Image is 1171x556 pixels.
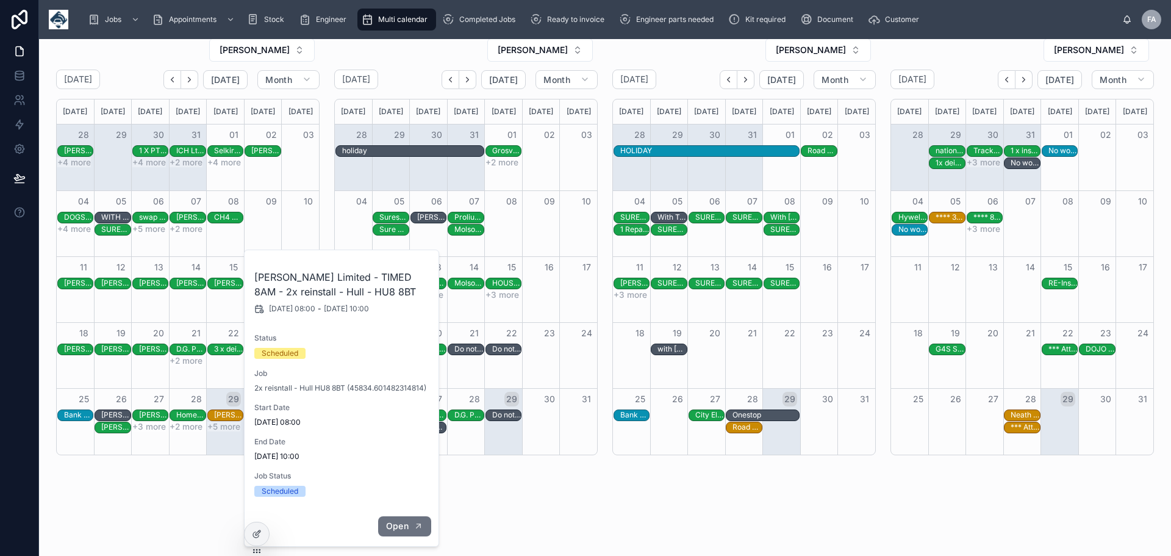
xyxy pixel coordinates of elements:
[745,260,760,275] button: 14
[163,70,181,89] button: Back
[492,145,521,156] div: Grosvenor House Papers Ltd - 00314354 - 1 X UPGRADE - LA9 6NP
[936,157,964,168] div: 1x deinstall - Baglan, SA12 7AX
[986,194,1000,209] button: 06
[226,128,241,142] button: 01
[254,437,430,447] span: End Date
[170,157,202,167] button: +2 more
[220,44,290,56] span: [PERSON_NAME]
[214,212,243,223] div: CH4 Gas Utility & Maintenance Services Limited - 7 x tracker & camera install - S20 1AH
[504,392,519,406] button: 29
[254,383,426,393] span: 2x reisntall - Hull HU8 8BT (45834.601482314814)
[820,260,835,275] button: 16
[139,145,168,156] div: 1 X PTO - PK19 JNO - 8.30AM TIMED ARRIVAL - AMP 02 (C373570) - PL12 5BW
[911,392,925,406] button: 25
[967,224,1000,234] button: +3 more
[770,212,799,223] div: With Robbie
[251,145,280,156] div: Robert Walker (Haulage) Ltd - 00322327 - 8AM ARRIVAL - 1 X INSTALL & 3 X SERVICE CALLS (PLEASE DO...
[76,326,91,341] button: 18
[57,224,91,234] button: +4 more
[782,260,797,275] button: 15
[670,260,685,275] button: 12
[504,260,519,275] button: 15
[114,260,129,275] button: 12
[525,99,558,124] div: [DATE]
[579,392,594,406] button: 31
[1136,260,1150,275] button: 17
[209,38,315,62] button: Select Button
[620,73,648,85] h2: [DATE]
[487,99,520,124] div: [DATE]
[670,128,685,142] button: 29
[254,471,430,481] span: Job Status
[134,99,167,124] div: [DATE]
[1015,70,1033,89] button: Next
[745,128,760,142] button: 31
[316,15,346,24] span: Engineer
[776,44,846,56] span: [PERSON_NAME]
[1061,128,1075,142] button: 01
[64,212,93,222] div: DOGS TRUST - 1x deinstall - Telford TF6 6BP
[139,146,168,156] div: 1 X PTO - PK19 JNO - 8.30AM TIMED ARRIVAL - AMP 02 (C373570) - PL12 5BW
[535,70,598,90] button: Month
[890,99,1154,455] div: Month View
[543,74,570,85] span: Month
[728,99,761,124] div: [DATE]
[449,99,483,124] div: [DATE]
[354,194,369,209] button: 04
[214,146,243,156] div: Selkirk Mechanical Handling Ltd - 00322248 - 2x reinstall - 8AM TIMED - HU4 6PA
[257,70,320,90] button: Month
[264,194,279,209] button: 09
[492,146,521,156] div: Grosvenor House Papers Ltd - 00314354 - 1 X UPGRADE - LA9 6NP
[181,70,198,89] button: Next
[56,99,320,455] div: Month View
[542,194,557,209] button: 09
[898,73,926,85] h2: [DATE]
[707,392,722,406] button: 27
[542,326,557,341] button: 23
[632,260,647,275] button: 11
[620,145,652,156] div: HOLIDAY
[251,146,280,156] div: [PERSON_NAME] (Haulage) Ltd - 00322327 - 8AM ARRIVAL - 1 X INSTALL & 3 X SERVICE CALLS (PLEASE DO...
[84,9,146,31] a: Jobs
[1061,194,1075,209] button: 08
[998,70,1015,89] button: Back
[467,128,482,142] button: 31
[379,212,408,222] div: Sureserve - 7 x deinstalls -8 am - CH45 8RH - PLEASE TAKE KIT OFF SITE AND DROP OFF AT NEXT APPOI...
[504,326,519,341] button: 22
[337,99,370,124] div: [DATE]
[1023,326,1038,341] button: 21
[526,9,613,31] a: Ready to invoice
[615,9,722,31] a: Engineer parts needed
[817,15,853,24] span: Document
[620,212,649,223] div: SURESERVE(C/OBOTT) - timed 8am - LE65 2UU
[151,128,166,142] button: 30
[1061,260,1075,275] button: 15
[379,212,408,223] div: Sureserve - 7 x deinstalls -8 am - CH45 8RH - PLEASE TAKE KIT OFF SITE AND DROP OFF AT NEXT APPOI...
[442,70,459,89] button: Back
[820,128,835,142] button: 02
[759,70,804,90] button: [DATE]
[579,260,594,275] button: 17
[657,212,686,223] div: With Trev
[632,392,647,406] button: 25
[1136,194,1150,209] button: 10
[357,9,436,31] a: Multi calendar
[114,392,129,406] button: 26
[695,212,724,223] div: SURESERVE(C/OBOTT) - timed 8am - LE65 2UU
[459,15,515,24] span: Completed Jobs
[803,99,836,124] div: [DATE]
[814,70,876,90] button: Month
[614,290,647,300] button: +3 more
[1098,326,1113,341] button: 23
[176,212,205,223] div: Clive Warcup Transport Ltd - 4 X SERVICE CALLS - 8AM TIMED - YO25 3EX
[64,212,93,223] div: DOGS TRUST - 1x deinstall - Telford TF6 6BP
[176,145,205,156] div: ICH Ltd - 2x deinstall - AM - PUDSEY LS28 9LE
[207,422,240,431] button: +5 more
[105,15,121,24] span: Jobs
[254,369,430,378] span: Job
[214,212,243,222] div: CH4 Gas Utility & Maintenance Services Limited - 7 x tracker & camera install - S20 1AH
[243,9,293,31] a: Stock
[454,212,483,222] div: Prolius Limited - 00322427 - 8AM TIMED - 1x re-visit fit camera - SO: 761242 Warranty 15503986599...
[417,212,446,223] div: Sam will be on site around 9;30am
[1043,99,1076,124] div: [DATE]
